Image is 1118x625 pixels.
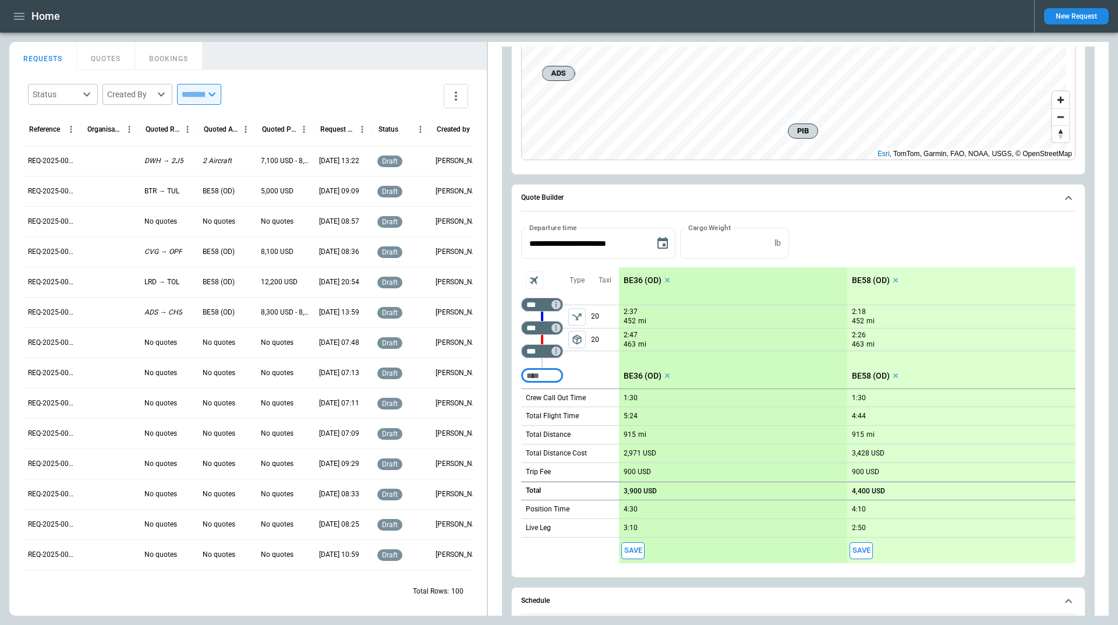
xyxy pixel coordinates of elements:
[436,398,484,408] p: Cady Howell
[444,84,468,108] button: more
[319,368,359,378] p: 09/25/2025 07:13
[878,150,890,158] a: Esri
[144,398,177,408] p: No quotes
[144,217,177,227] p: No quotes
[33,89,79,100] div: Status
[380,521,400,529] span: draft
[261,429,293,439] p: No quotes
[355,122,370,137] button: Request Created At (UTC-05:00) column menu
[28,156,77,166] p: REQ-2025-000315
[624,505,638,514] p: 4:30
[28,217,77,227] p: REQ-2025-000313
[380,460,400,468] span: draft
[28,186,77,196] p: REQ-2025-000314
[261,368,293,378] p: No quotes
[28,368,77,378] p: REQ-2025-000308
[144,338,177,348] p: No quotes
[28,489,77,499] p: REQ-2025-000304
[436,459,484,469] p: Cady Howell
[87,125,122,133] div: Organisation
[526,393,586,403] p: Crew Call Out Time
[203,398,235,408] p: No quotes
[203,459,235,469] p: No quotes
[852,340,864,349] p: 463
[378,125,398,133] div: Status
[413,122,428,137] button: Status column menu
[471,122,486,137] button: Created by column menu
[1044,8,1109,24] button: New Request
[319,550,359,560] p: 09/23/2025 10:59
[261,186,293,196] p: 5,000 USD
[319,308,359,317] p: 09/25/2025 13:59
[380,157,400,165] span: draft
[866,430,875,440] p: mi
[866,340,875,349] p: mi
[203,338,235,348] p: No quotes
[203,489,235,499] p: No quotes
[774,238,781,248] p: lb
[850,542,873,559] span: Save this aircraft quote and copy details to clipboard
[793,125,813,137] span: PIB
[261,459,293,469] p: No quotes
[380,490,400,499] span: draft
[436,520,484,529] p: Cady Howell
[144,520,177,529] p: No quotes
[28,398,77,408] p: REQ-2025-000307
[436,338,484,348] p: Cady Howell
[380,218,400,226] span: draft
[1052,91,1069,108] button: Zoom in
[261,217,293,227] p: No quotes
[852,371,890,381] p: BE58 (OD)
[9,42,77,70] button: REQUESTS
[529,223,577,232] label: Departure time
[144,186,179,196] p: BTR → TUL
[203,520,235,529] p: No quotes
[436,277,484,287] p: Allen Maki
[261,398,293,408] p: No quotes
[547,68,570,79] span: ADS
[624,487,657,496] p: 3,900 USD
[144,489,177,499] p: No quotes
[624,468,651,476] p: 900 USD
[144,277,179,287] p: LRD → TOL
[146,125,180,133] div: Quoted Route
[526,411,579,421] p: Total Flight Time
[521,228,1075,563] div: Quote Builder
[621,542,645,559] span: Save this aircraft quote and copy details to clipboard
[568,308,586,326] button: left aligned
[28,459,77,469] p: REQ-2025-000305
[852,308,866,316] p: 2:18
[144,368,177,378] p: No quotes
[688,223,731,232] label: Cargo Weight
[568,331,586,348] span: Type of sector
[651,232,674,255] button: Choose date, selected date is Sep 29, 2025
[526,523,551,533] p: Live Leg
[319,217,359,227] p: 09/26/2025 08:57
[380,309,400,317] span: draft
[526,467,551,477] p: Trip Fee
[852,412,866,421] p: 4:44
[261,308,310,317] p: 8,300 USD - 8,600 USD
[624,276,661,285] p: BE36 (OD)
[521,321,563,335] div: Too short
[261,489,293,499] p: No quotes
[144,247,182,257] p: CVG → OPF
[180,122,195,137] button: Quoted Route column menu
[436,550,484,560] p: Cady Howell
[28,277,77,287] p: REQ-2025-000311
[203,429,235,439] p: No quotes
[380,248,400,256] span: draft
[436,247,484,257] p: Cady Howell
[852,394,866,402] p: 1:30
[262,125,296,133] div: Quoted Price
[852,331,866,340] p: 2:26
[203,156,232,166] p: 2 Aircraft
[319,489,359,499] p: 09/24/2025 08:33
[28,247,77,257] p: REQ-2025-000312
[624,371,661,381] p: BE36 (OD)
[144,308,182,317] p: ADS → CHS
[569,276,585,285] p: Type
[526,487,541,495] h6: Total
[521,369,563,383] div: Too short
[31,9,60,23] h1: Home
